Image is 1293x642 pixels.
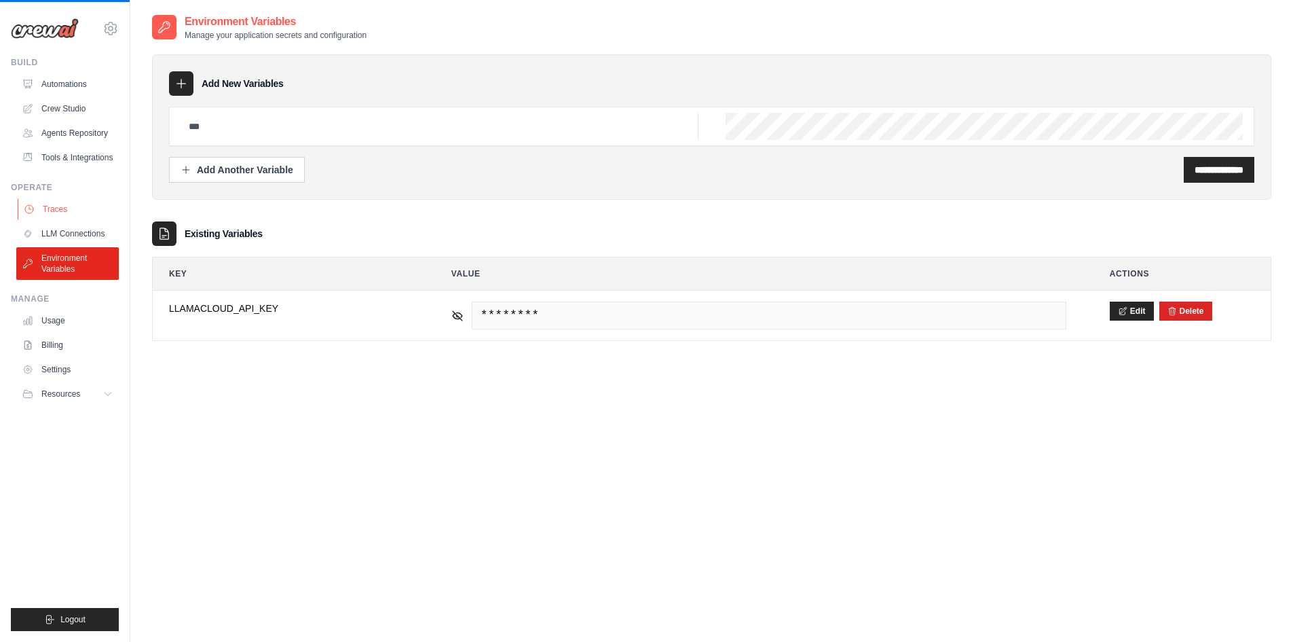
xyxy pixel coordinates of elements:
[16,122,119,144] a: Agents Repository
[11,57,119,68] div: Build
[16,147,119,168] a: Tools & Integrations
[185,30,367,41] p: Manage your application secrets and configuration
[41,389,80,399] span: Resources
[16,223,119,245] a: LLM Connections
[16,359,119,380] a: Settings
[153,257,424,290] th: Key
[16,98,119,120] a: Crew Studio
[1093,257,1271,290] th: Actions
[169,302,408,315] span: LLAMACLOUD_API_KEY
[16,334,119,356] a: Billing
[16,310,119,332] a: Usage
[169,157,305,183] button: Add Another Variable
[185,14,367,30] h2: Environment Variables
[1110,302,1154,321] button: Edit
[16,383,119,405] button: Resources
[60,614,86,625] span: Logout
[202,77,284,90] h3: Add New Variables
[11,182,119,193] div: Operate
[181,163,293,177] div: Add Another Variable
[185,227,263,240] h3: Existing Variables
[18,198,120,220] a: Traces
[1167,306,1204,317] button: Delete
[16,247,119,280] a: Environment Variables
[16,73,119,95] a: Automations
[11,608,119,631] button: Logout
[11,18,79,39] img: Logo
[435,257,1083,290] th: Value
[11,293,119,304] div: Manage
